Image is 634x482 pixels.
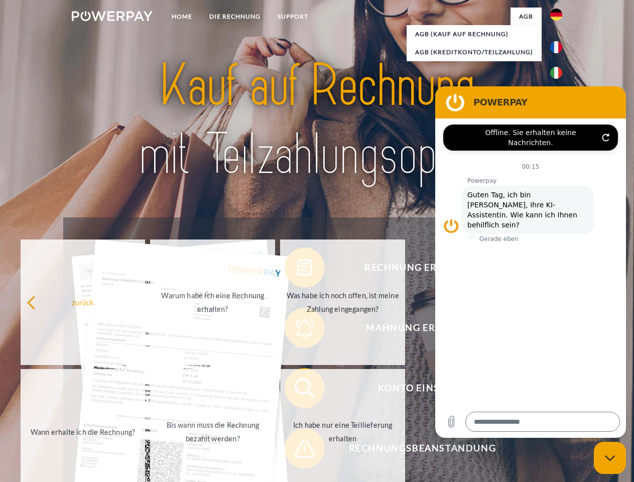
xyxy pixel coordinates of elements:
a: Was habe ich noch offen, ist meine Zahlung eingegangen? [280,239,405,365]
iframe: Schaltfläche zum Öffnen des Messaging-Fensters; Konversation läuft [594,442,626,474]
div: Wann erhalte ich die Rechnung? [27,425,140,438]
span: Konto einsehen [299,368,545,408]
iframe: Messaging-Fenster [435,86,626,438]
span: Rechnungsbeanstandung [299,428,545,468]
a: AGB (Kreditkonto/Teilzahlung) [407,43,542,61]
a: SUPPORT [269,8,317,26]
div: Warum habe ich eine Rechnung erhalten? [156,289,269,316]
a: agb [511,8,542,26]
img: de [550,9,562,21]
span: Rechnung erhalten? [299,248,545,288]
div: Bis wann muss die Rechnung bezahlt werden? [156,418,269,445]
img: title-powerpay_de.svg [96,48,538,192]
a: Home [163,8,201,26]
img: logo-powerpay-white.svg [72,11,153,21]
div: Ich habe nur eine Teillieferung erhalten [286,418,399,445]
img: it [550,67,562,79]
div: zurück [27,295,140,309]
a: AGB (Kauf auf Rechnung) [407,25,542,43]
span: Mahnung erhalten? [299,308,545,348]
a: DIE RECHNUNG [201,8,269,26]
img: fr [550,41,562,53]
div: Was habe ich noch offen, ist meine Zahlung eingegangen? [286,289,399,316]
